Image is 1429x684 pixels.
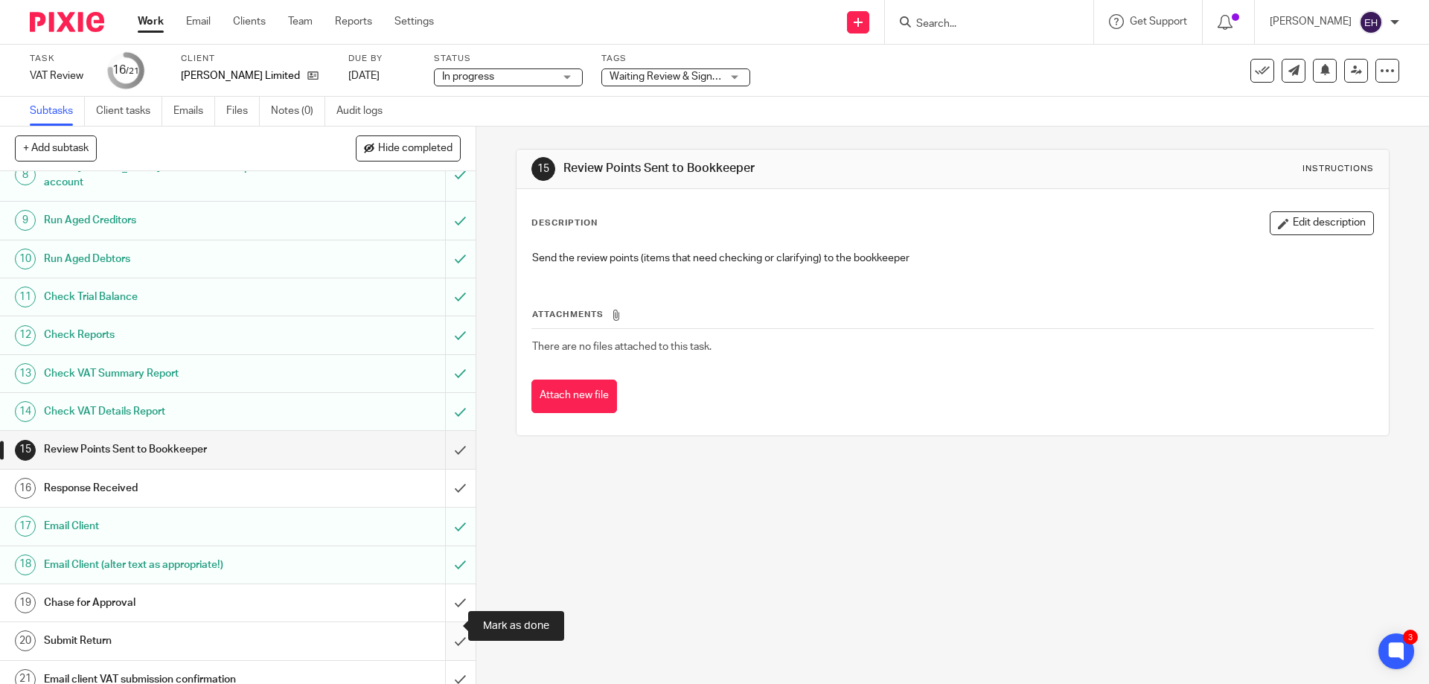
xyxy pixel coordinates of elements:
[378,143,453,155] span: Hide completed
[356,135,461,161] button: Hide completed
[348,53,415,65] label: Due by
[1359,10,1383,34] img: svg%3E
[30,97,85,126] a: Subtasks
[15,516,36,537] div: 17
[531,157,555,181] div: 15
[15,249,36,269] div: 10
[915,18,1049,31] input: Search
[44,515,301,537] h1: Email Client
[1270,211,1374,235] button: Edit description
[532,310,604,319] span: Attachments
[348,71,380,81] span: [DATE]
[15,363,36,384] div: 13
[1270,14,1352,29] p: [PERSON_NAME]
[186,14,211,29] a: Email
[610,71,774,82] span: Waiting Review & Signed with client
[15,440,36,461] div: 15
[15,478,36,499] div: 16
[44,630,301,652] h1: Submit Return
[181,53,330,65] label: Client
[531,380,617,413] button: Attach new file
[531,217,598,229] p: Description
[335,14,372,29] a: Reports
[233,14,266,29] a: Clients
[226,97,260,126] a: Files
[44,400,301,423] h1: Check VAT Details Report
[15,210,36,231] div: 9
[173,97,215,126] a: Emails
[1130,16,1187,27] span: Get Support
[336,97,394,126] a: Audit logs
[15,554,36,575] div: 18
[44,209,301,231] h1: Run Aged Creditors
[44,438,301,461] h1: Review Points Sent to Bookkeeper
[138,14,164,29] a: Work
[126,67,139,75] small: /21
[112,62,139,79] div: 16
[44,248,301,270] h1: Run Aged Debtors
[394,14,434,29] a: Settings
[563,161,985,176] h1: Review Points Sent to Bookkeeper
[1302,163,1374,175] div: Instructions
[15,401,36,422] div: 14
[30,12,104,32] img: Pixie
[1403,630,1418,645] div: 3
[30,53,89,65] label: Task
[44,156,301,194] h1: Check [PERSON_NAME] cash/directors expense account
[44,554,301,576] h1: Email Client (alter text as appropriate!)
[15,287,36,307] div: 11
[44,477,301,499] h1: Response Received
[30,68,89,83] div: VAT Review
[532,251,1372,266] p: Send the review points (items that need checking or clarifying) to the bookkeeper
[44,362,301,385] h1: Check VAT Summary Report
[15,135,97,161] button: + Add subtask
[288,14,313,29] a: Team
[532,342,712,352] span: There are no files attached to this task.
[44,286,301,308] h1: Check Trial Balance
[181,68,300,83] p: [PERSON_NAME] Limited
[15,164,36,185] div: 8
[15,630,36,651] div: 20
[434,53,583,65] label: Status
[601,53,750,65] label: Tags
[271,97,325,126] a: Notes (0)
[15,325,36,346] div: 12
[96,97,162,126] a: Client tasks
[15,592,36,613] div: 19
[44,324,301,346] h1: Check Reports
[442,71,494,82] span: In progress
[44,592,301,614] h1: Chase for Approval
